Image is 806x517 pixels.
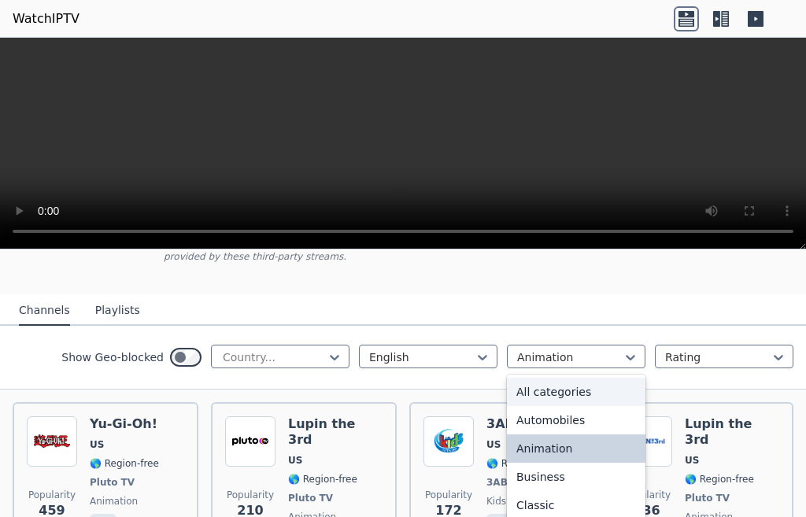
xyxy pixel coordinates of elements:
[13,9,79,28] a: WatchIPTV
[507,434,645,463] div: Animation
[288,473,357,486] span: 🌎 Region-free
[61,349,164,365] label: Show Geo-blocked
[486,416,581,432] h6: 3ABN Kids
[685,416,779,448] h6: Lupin the 3rd
[423,416,474,467] img: 3ABN Kids
[486,476,516,489] span: 3ABN
[227,489,274,501] span: Popularity
[425,489,472,501] span: Popularity
[622,416,672,467] img: Lupin the 3rd
[90,476,135,489] span: Pluto TV
[28,489,76,501] span: Popularity
[507,463,645,491] div: Business
[685,454,699,467] span: US
[229,238,266,249] a: iptv-org
[225,416,275,467] img: Lupin the 3rd
[90,438,104,451] span: US
[288,454,302,467] span: US
[288,416,383,448] h6: Lupin the 3rd
[685,492,730,504] span: Pluto TV
[685,473,754,486] span: 🌎 Region-free
[19,296,70,326] button: Channels
[507,378,645,406] div: All categories
[486,495,506,508] span: kids
[95,296,140,326] button: Playlists
[623,489,671,501] span: Popularity
[27,416,77,467] img: Yu-Gi-Oh!
[90,495,138,508] span: animation
[507,406,645,434] div: Automobiles
[90,457,159,470] span: 🌎 Region-free
[90,416,159,432] h6: Yu-Gi-Oh!
[486,438,501,451] span: US
[486,457,556,470] span: 🌎 Region-free
[288,492,333,504] span: Pluto TV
